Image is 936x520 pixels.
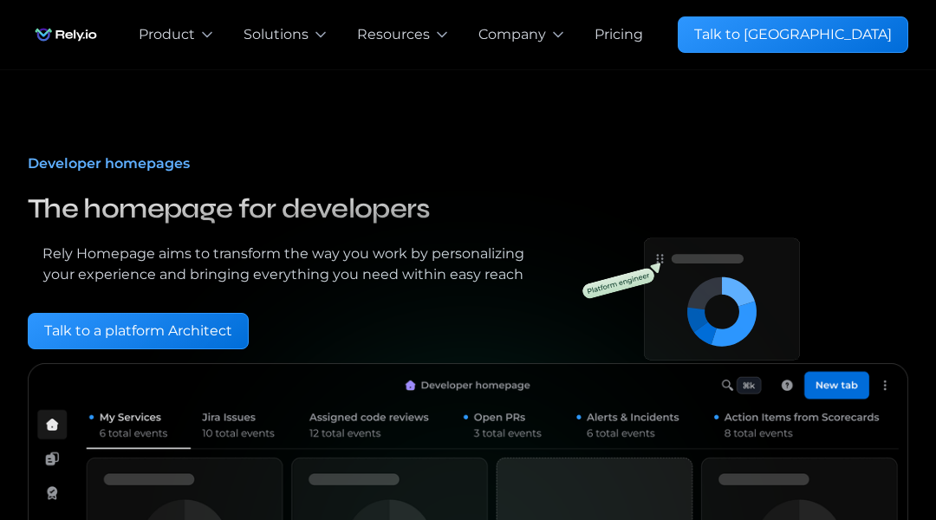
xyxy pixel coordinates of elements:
[694,24,892,45] div: Talk to [GEOGRAPHIC_DATA]
[44,321,232,341] div: Talk to a platform Architect
[28,17,104,52] img: Rely.io logo
[139,24,195,45] div: Product
[28,313,249,349] a: Talk to a platform Architect
[28,244,539,285] div: Rely Homepage aims to transform the way you work by personalizing your experience and bringing ev...
[244,24,309,45] div: Solutions
[28,153,539,174] div: Developer homepages
[478,24,546,45] div: Company
[567,213,908,363] a: open lightbox
[28,17,104,52] a: home
[678,16,908,53] a: Talk to [GEOGRAPHIC_DATA]
[357,24,430,45] div: Resources
[595,24,643,45] a: Pricing
[28,188,539,230] h3: The homepage for developers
